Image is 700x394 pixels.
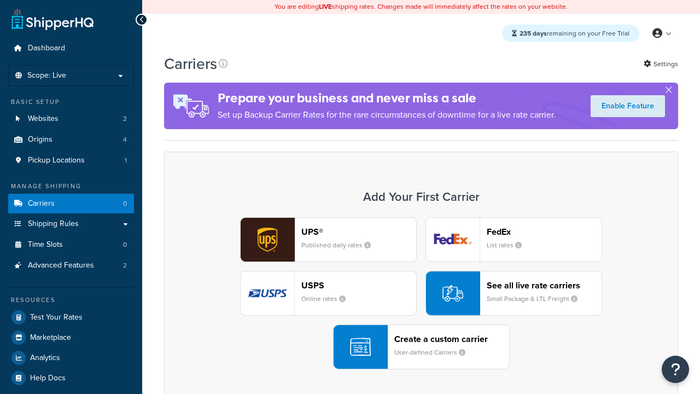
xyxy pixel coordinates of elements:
header: UPS® [301,227,416,237]
span: Advanced Features [28,261,94,270]
div: remaining on your Free Trial [502,25,639,42]
span: 0 [123,240,127,250]
span: 0 [123,199,127,208]
span: Pickup Locations [28,156,85,165]
span: Help Docs [30,374,66,383]
small: User-defined Carriers [394,347,474,357]
header: FedEx [487,227,602,237]
span: Shipping Rules [28,219,79,229]
button: ups logoUPS®Published daily rates [240,217,417,262]
header: See all live rate carriers [487,280,602,291]
button: Open Resource Center [662,356,689,383]
div: Basic Setup [8,97,134,107]
a: Dashboard [8,38,134,59]
header: Create a custom carrier [394,334,509,344]
span: Time Slots [28,240,63,250]
a: Time Slots 0 [8,235,134,255]
a: ShipperHQ Home [11,8,94,30]
img: fedEx logo [426,218,480,262]
a: Analytics [8,348,134,368]
small: Published daily rates [301,240,380,250]
h3: Add Your First Carrier [176,190,667,204]
a: Advanced Features 2 [8,256,134,276]
span: Test Your Rates [30,313,83,322]
li: Websites [8,109,134,129]
li: Advanced Features [8,256,134,276]
div: Manage Shipping [8,182,134,191]
h1: Carriers [164,53,217,74]
span: Dashboard [28,44,65,53]
img: icon-carrier-liverate-becf4550.svg [442,283,463,304]
small: Small Package & LTL Freight [487,294,586,304]
h4: Prepare your business and never miss a sale [218,89,556,107]
a: Websites 2 [8,109,134,129]
div: Resources [8,296,134,305]
li: Carriers [8,194,134,214]
img: usps logo [241,271,294,315]
span: 2 [123,261,127,270]
button: usps logoUSPSOnline rates [240,271,417,316]
span: 2 [123,114,127,124]
li: Pickup Locations [8,150,134,171]
b: LIVE [319,2,332,11]
span: Origins [28,135,52,144]
li: Time Slots [8,235,134,255]
span: Scope: Live [27,71,66,80]
strong: 235 days [520,28,547,38]
a: Origins 4 [8,130,134,150]
span: 4 [123,135,127,144]
button: Create a custom carrierUser-defined Carriers [333,325,510,369]
img: ad-rules-rateshop-fe6ec290ccb7230408bd80ed9643f0289d75e0ffd9eb532fc0e269fcd187b520.png [164,83,218,129]
span: 1 [125,156,127,165]
span: Carriers [28,199,55,208]
a: Settings [644,56,678,72]
span: Analytics [30,354,60,363]
img: ups logo [241,218,294,262]
li: Origins [8,130,134,150]
span: Marketplace [30,333,71,343]
a: Enable Feature [591,95,665,117]
button: See all live rate carriersSmall Package & LTL Freight [425,271,602,316]
header: USPS [301,280,416,291]
a: Help Docs [8,368,134,388]
small: Online rates [301,294,354,304]
small: List rates [487,240,530,250]
a: Shipping Rules [8,214,134,234]
button: fedEx logoFedExList rates [425,217,602,262]
a: Pickup Locations 1 [8,150,134,171]
span: Websites [28,114,59,124]
a: Marketplace [8,328,134,347]
a: Carriers 0 [8,194,134,214]
img: icon-carrier-custom-c93b8a24.svg [350,337,371,357]
p: Set up Backup Carrier Rates for the rare circumstances of downtime for a live rate carrier. [218,107,556,123]
a: Test Your Rates [8,308,134,327]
